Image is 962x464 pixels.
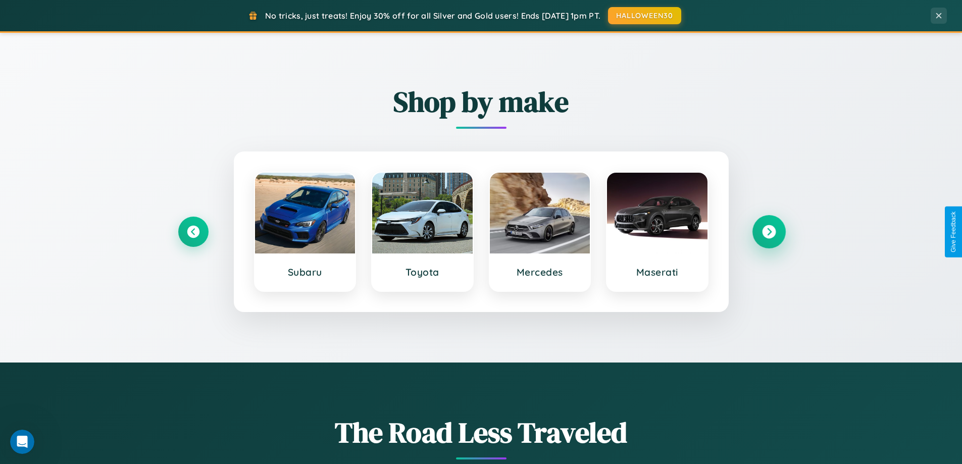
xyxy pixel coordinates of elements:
[265,266,345,278] h3: Subaru
[382,266,463,278] h3: Toyota
[265,11,600,21] span: No tricks, just treats! Enjoy 30% off for all Silver and Gold users! Ends [DATE] 1pm PT.
[178,82,784,121] h2: Shop by make
[178,413,784,452] h1: The Road Less Traveled
[10,430,34,454] iframe: Intercom live chat
[617,266,697,278] h3: Maserati
[608,7,681,24] button: HALLOWEEN30
[950,212,957,252] div: Give Feedback
[500,266,580,278] h3: Mercedes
